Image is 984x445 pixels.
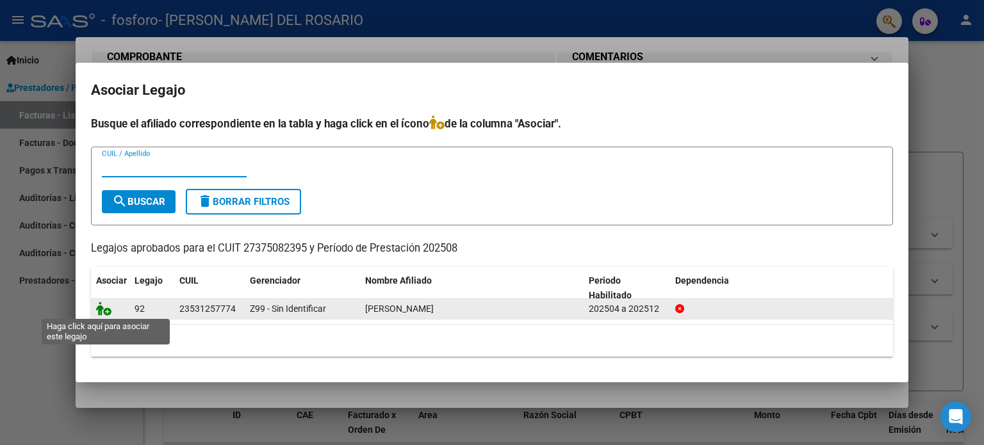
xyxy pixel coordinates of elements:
[91,78,893,102] h2: Asociar Legajo
[112,196,165,207] span: Buscar
[250,303,326,314] span: Z99 - Sin Identificar
[135,303,145,314] span: 92
[91,267,129,309] datatable-header-cell: Asociar
[197,193,213,209] mat-icon: delete
[129,267,174,309] datatable-header-cell: Legajo
[360,267,584,309] datatable-header-cell: Nombre Afiliado
[245,267,360,309] datatable-header-cell: Gerenciador
[197,196,290,207] span: Borrar Filtros
[250,275,300,286] span: Gerenciador
[179,275,199,286] span: CUIL
[91,115,893,132] h4: Busque el afiliado correspondiente en la tabla y haga click en el ícono de la columna "Asociar".
[135,275,163,286] span: Legajo
[102,190,176,213] button: Buscar
[112,193,127,209] mat-icon: search
[589,302,665,316] div: 202504 a 202512
[179,302,236,316] div: 23531257774
[584,267,670,309] datatable-header-cell: Periodo Habilitado
[91,241,893,257] p: Legajos aprobados para el CUIT 27375082395 y Período de Prestación 202508
[940,401,971,432] div: Open Intercom Messenger
[174,267,245,309] datatable-header-cell: CUIL
[96,275,127,286] span: Asociar
[589,275,632,300] span: Periodo Habilitado
[670,267,894,309] datatable-header-cell: Dependencia
[186,189,301,214] button: Borrar Filtros
[365,275,432,286] span: Nombre Afiliado
[91,325,893,357] div: 1 registros
[365,303,434,314] span: GARCIA YADIRA KIARA ADELE
[675,275,729,286] span: Dependencia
